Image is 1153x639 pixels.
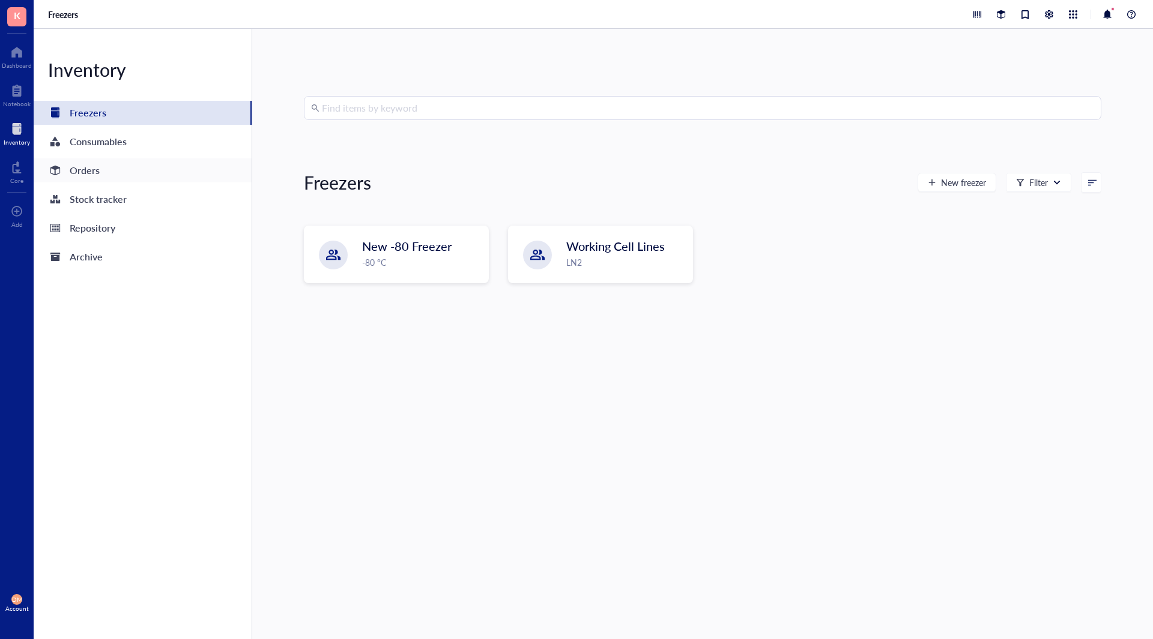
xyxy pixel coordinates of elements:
div: Inventory [4,139,30,146]
div: Add [11,221,23,228]
div: Core [10,177,23,184]
a: Inventory [4,119,30,146]
span: K [14,8,20,23]
a: Freezers [48,9,80,20]
span: Working Cell Lines [566,238,665,254]
div: Consumables [70,133,127,150]
a: Orders [34,158,252,182]
div: Inventory [34,58,252,82]
div: LN2 [566,256,685,269]
div: Filter [1029,176,1048,189]
span: New freezer [941,178,986,187]
a: Freezers [34,101,252,125]
button: New freezer [918,173,996,192]
a: Repository [34,216,252,240]
div: Dashboard [2,62,32,69]
div: Archive [70,248,103,265]
div: Freezers [70,104,106,121]
div: Notebook [3,100,31,107]
div: Account [5,605,29,612]
span: New -80 Freezer [362,238,452,254]
div: Stock tracker [70,191,127,208]
a: Consumables [34,130,252,154]
a: Archive [34,245,252,269]
div: -80 °C [362,256,481,269]
span: DM [12,596,22,603]
a: Stock tracker [34,187,252,211]
div: Freezers [304,170,371,194]
a: Core [10,158,23,184]
div: Orders [70,162,100,179]
div: Repository [70,220,115,236]
a: Notebook [3,81,31,107]
a: Dashboard [2,43,32,69]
